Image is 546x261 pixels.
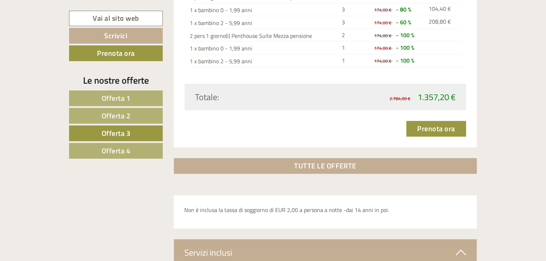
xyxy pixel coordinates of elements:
[339,16,371,29] td: 3
[396,18,411,26] span: - 60 %
[339,29,371,41] td: 2
[190,91,326,103] div: Totale:
[190,16,339,29] td: 1 x bambino 2 - 5,99 anni
[69,28,163,44] a: Scrivici
[426,3,461,16] td: 104,40 €
[102,110,131,121] span: Offerta 2
[374,6,391,13] span: 174,00 €
[374,19,391,26] span: 174,00 €
[190,54,339,67] td: 1 x bambino 2 - 5,99 anni
[69,74,163,87] div: Le nostre offerte
[418,90,455,103] span: 1.357,20 €
[69,45,163,61] a: Prenota ora
[244,185,282,201] button: Invia
[69,11,163,26] a: Vai al sito web
[426,16,461,29] td: 208,80 €
[396,43,414,52] span: - 100 %
[374,32,391,39] span: 174,00 €
[11,21,103,26] div: [GEOGRAPHIC_DATA]
[406,121,467,137] a: Prenota ora
[11,35,103,40] small: 18:50
[5,19,107,41] div: Buon giorno, come possiamo aiutarla?
[339,54,371,67] td: 1
[190,3,339,16] td: 1 x bambino 0 - 1,99 anni
[339,3,371,16] td: 3
[390,95,410,102] span: 2.784,00 €
[396,5,411,14] span: - 80 %
[174,158,477,174] a: TUTTE LE OFFERTE
[374,58,391,64] span: 174,00 €
[102,128,131,139] span: Offerta 3
[396,31,414,39] span: - 100 %
[185,206,467,214] p: Non è inclusa la tassa di soggiorno di EUR 2,00 a persona a notte -dai 14 anni in poi.
[374,45,391,51] span: 174,00 €
[128,5,153,18] div: [DATE]
[102,145,131,156] span: Offerta 4
[190,41,339,54] td: 1 x bambino 0 - 1,99 anni
[396,56,414,65] span: - 100 %
[102,93,131,104] span: Offerta 1
[190,29,339,41] td: 2 pers.1 giorno(i) Penthouse Suite Mezza pensione
[339,41,371,54] td: 1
